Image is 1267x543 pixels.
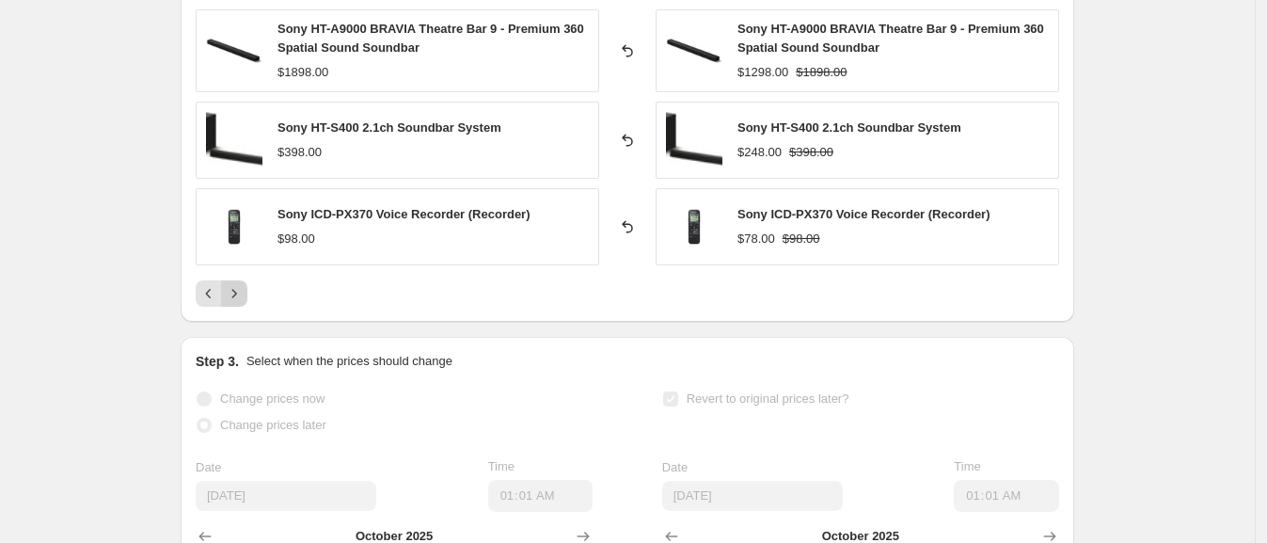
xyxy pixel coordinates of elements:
[277,22,584,55] span: Sony HT-A9000 BRAVIA Theatre Bar 9 - Premium 360 Spatial Sound Soundbar
[662,460,688,474] span: Date
[196,460,221,474] span: Date
[277,230,315,248] div: $98.00
[737,63,788,82] div: $1298.00
[488,459,515,473] span: Time
[196,280,222,307] button: Previous
[737,120,961,135] span: Sony HT-S400 2.1ch Soundbar System
[783,230,820,248] strike: $98.00
[277,207,531,221] span: Sony ICD-PX370 Voice Recorder (Recorder)
[206,199,262,255] img: ICDPX370_1_80x.jpg
[687,391,849,406] span: Revert to original prices later?
[206,112,262,168] img: medium_681092ee-cc07-4a31-86d2-58f7dcd1f26c_80x.jpg
[277,120,501,135] span: Sony HT-S400 2.1ch Soundbar System
[737,22,1044,55] span: Sony HT-A9000 BRAVIA Theatre Bar 9 - Premium 360 Spatial Sound Soundbar
[954,459,980,473] span: Time
[737,230,775,248] div: $78.00
[666,112,722,168] img: medium_681092ee-cc07-4a31-86d2-58f7dcd1f26c_80x.jpg
[206,23,262,79] img: HTA9000_1_80x.jpg
[196,481,376,511] input: 10/3/2025
[662,481,843,511] input: 10/3/2025
[737,207,990,221] span: Sony ICD-PX370 Voice Recorder (Recorder)
[220,418,326,432] span: Change prices later
[666,23,722,79] img: HTA9000_1_80x.jpg
[246,352,452,371] p: Select when the prices should change
[488,480,594,512] input: 12:00
[737,143,782,162] div: $248.00
[196,352,239,371] h2: Step 3.
[789,143,833,162] strike: $398.00
[196,280,247,307] nav: Pagination
[221,280,247,307] button: Next
[277,143,322,162] div: $398.00
[796,63,847,82] strike: $1898.00
[954,480,1059,512] input: 12:00
[666,199,722,255] img: ICDPX370_1_80x.jpg
[277,63,328,82] div: $1898.00
[220,391,325,406] span: Change prices now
